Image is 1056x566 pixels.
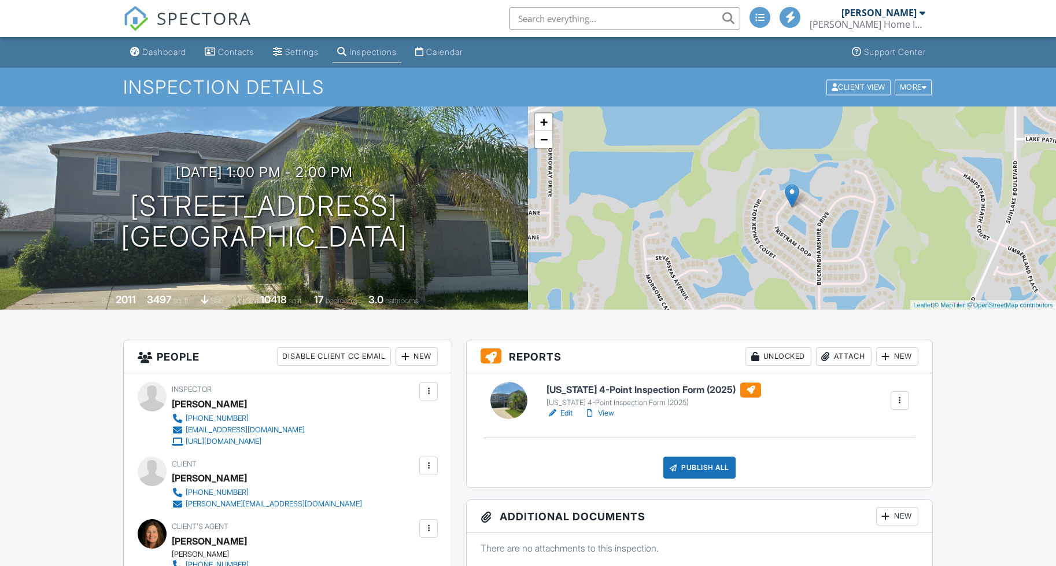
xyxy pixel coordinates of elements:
[172,436,305,447] a: [URL][DOMAIN_NAME]
[913,302,932,308] a: Leaflet
[967,302,1053,308] a: © OpenStreetMap contributors
[535,113,552,131] a: Zoom in
[876,347,918,366] div: New
[745,347,811,366] div: Unlocked
[116,293,136,306] div: 2011
[547,398,761,407] div: [US_STATE] 4-Point Inspection Form (2025)
[172,385,212,394] span: Inspector
[186,425,305,435] div: [EMAIL_ADDRESS][DOMAIN_NAME]
[810,19,925,30] div: Cooper Home Inspections, LLC
[826,79,891,95] div: Client View
[368,293,383,306] div: 3.0
[211,296,223,305] span: slab
[396,347,438,366] div: New
[125,42,191,63] a: Dashboard
[333,42,401,63] a: Inspections
[289,296,303,305] span: sq.ft.
[124,340,452,373] h3: People
[326,296,357,305] span: bedrooms
[186,499,362,509] div: [PERSON_NAME][EMAIL_ADDRESS][DOMAIN_NAME]
[825,82,893,91] a: Client View
[847,42,931,63] a: Support Center
[481,542,918,554] p: There are no attachments to this inspection.
[934,302,965,308] a: © MapTiler
[172,395,247,413] div: [PERSON_NAME]
[200,42,259,63] a: Contacts
[411,42,467,63] a: Calendar
[426,47,463,57] div: Calendar
[314,293,324,306] div: 17
[186,488,249,497] div: [PHONE_NUMBER]
[186,414,249,423] div: [PHONE_NUMBER]
[121,191,408,252] h1: [STREET_ADDRESS] [GEOGRAPHIC_DATA]
[876,507,918,525] div: New
[547,383,761,408] a: [US_STATE] 4-Point Inspection Form (2025) [US_STATE] 4-Point Inspection Form (2025)
[234,296,259,305] span: Lot Size
[509,7,740,30] input: Search everything...
[864,47,926,57] div: Support Center
[218,47,254,57] div: Contacts
[123,77,933,97] h1: Inspection Details
[186,437,261,446] div: [URL][DOMAIN_NAME]
[277,347,391,366] div: Disable Client CC Email
[172,532,247,550] div: [PERSON_NAME]
[584,407,614,419] a: View
[268,42,323,63] a: Settings
[123,16,252,40] a: SPECTORA
[172,460,197,468] span: Client
[816,347,872,366] div: Attach
[142,47,186,57] div: Dashboard
[467,500,932,533] h3: Additional Documents
[123,6,149,31] img: The Best Home Inspection Software - Spectora
[172,522,228,531] span: Client's Agent
[173,296,190,305] span: sq. ft.
[101,296,114,305] span: Built
[172,413,305,424] a: [PHONE_NUMBER]
[841,7,917,19] div: [PERSON_NAME]
[157,6,252,30] span: SPECTORA
[895,79,932,95] div: More
[172,498,362,510] a: [PERSON_NAME][EMAIL_ADDRESS][DOMAIN_NAME]
[147,293,172,306] div: 3497
[547,383,761,398] h6: [US_STATE] 4-Point Inspection Form (2025)
[285,47,319,57] div: Settings
[547,407,573,419] a: Edit
[910,300,1056,310] div: |
[172,469,247,487] div: [PERSON_NAME]
[349,47,397,57] div: Inspections
[385,296,418,305] span: bathrooms
[260,293,287,306] div: 10418
[176,164,353,180] h3: [DATE] 1:00 pm - 2:00 pm
[172,550,314,559] div: [PERSON_NAME]
[172,424,305,436] a: [EMAIL_ADDRESS][DOMAIN_NAME]
[663,457,736,479] div: Publish All
[535,131,552,148] a: Zoom out
[467,340,932,373] h3: Reports
[172,487,362,498] a: [PHONE_NUMBER]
